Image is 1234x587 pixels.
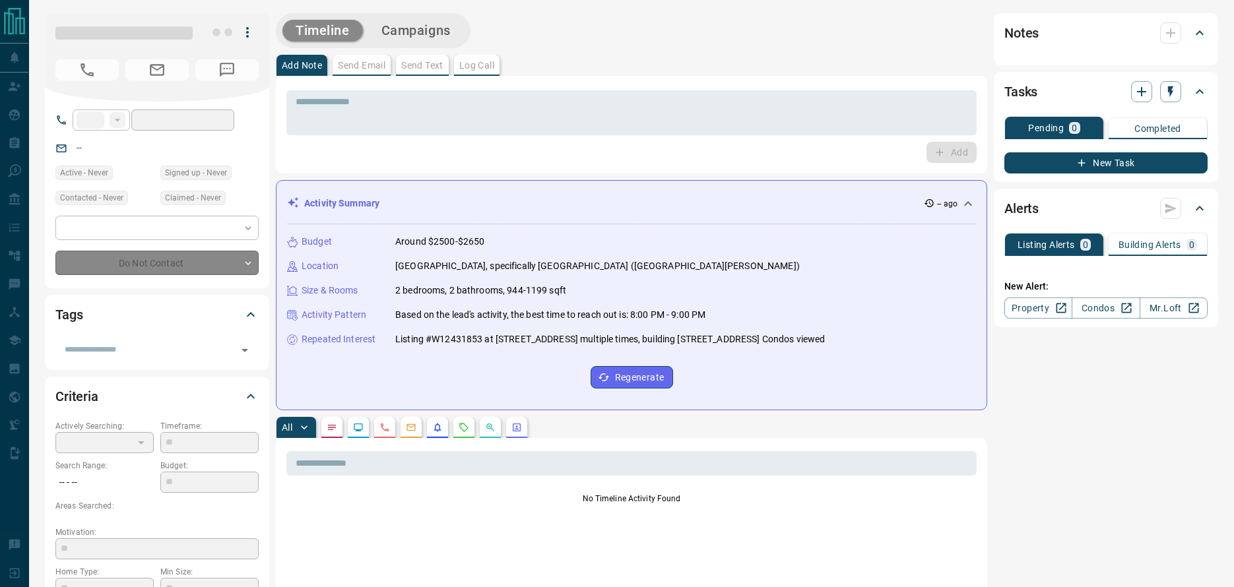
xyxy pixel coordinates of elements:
div: Tags [55,299,259,330]
a: -- [77,142,82,153]
p: Budget [302,235,332,249]
div: Criteria [55,381,259,412]
svg: Requests [459,422,469,433]
svg: Emails [406,422,416,433]
span: Contacted - Never [60,191,123,204]
svg: Opportunities [485,422,496,433]
p: -- - -- [55,472,154,493]
p: 0 [1072,123,1077,133]
p: Pending [1028,123,1064,133]
svg: Lead Browsing Activity [353,422,364,433]
p: Listing #W12431853 at [STREET_ADDRESS] multiple times, building [STREET_ADDRESS] Condos viewed [395,332,825,346]
a: Mr.Loft [1140,297,1208,319]
p: No Timeline Activity Found [286,493,977,505]
div: Notes [1004,17,1208,49]
p: Activity Pattern [302,308,366,322]
span: Claimed - Never [165,191,221,204]
p: Min Size: [160,566,259,578]
p: Add Note [282,61,322,70]
p: [GEOGRAPHIC_DATA], specifically [GEOGRAPHIC_DATA] ([GEOGRAPHIC_DATA][PERSON_NAME]) [395,259,800,273]
h2: Tags [55,304,82,325]
h2: Tasks [1004,81,1037,102]
button: Open [236,341,254,359]
h2: Criteria [55,386,98,407]
p: Completed [1134,124,1181,133]
svg: Agent Actions [511,422,522,433]
p: -- ago [937,198,958,210]
svg: Notes [327,422,337,433]
p: Based on the lead's activity, the best time to reach out is: 8:00 PM - 9:00 PM [395,308,705,322]
p: Location [302,259,339,273]
a: Condos [1072,297,1140,319]
h2: Notes [1004,22,1039,44]
p: Actively Searching: [55,420,154,432]
span: Signed up - Never [165,166,227,179]
p: Repeated Interest [302,332,375,346]
span: No Number [195,59,259,80]
a: Property [1004,297,1072,319]
p: Listing Alerts [1018,240,1075,249]
p: Areas Searched: [55,500,259,512]
span: Active - Never [60,166,108,179]
span: No Email [125,59,189,80]
p: 0 [1083,240,1088,249]
p: All [282,423,292,432]
span: No Number [55,59,119,80]
div: Alerts [1004,193,1208,224]
button: New Task [1004,152,1208,173]
h2: Alerts [1004,198,1039,219]
p: New Alert: [1004,280,1208,293]
p: 2 bedrooms, 2 bathrooms, 944-1199 sqft [395,284,566,297]
button: Campaigns [368,20,464,42]
p: Search Range: [55,460,154,472]
div: Do Not Contact [55,251,259,275]
p: Around $2500-$2650 [395,235,484,249]
button: Regenerate [591,366,673,388]
svg: Listing Alerts [432,422,443,433]
button: Timeline [282,20,363,42]
div: Activity Summary-- ago [287,191,976,216]
svg: Calls [379,422,390,433]
p: Activity Summary [304,197,379,210]
p: Timeframe: [160,420,259,432]
p: Budget: [160,460,259,472]
p: Size & Rooms [302,284,358,297]
p: 0 [1189,240,1194,249]
p: Home Type: [55,566,154,578]
div: Tasks [1004,76,1208,108]
p: Building Alerts [1119,240,1181,249]
p: Motivation: [55,526,259,538]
